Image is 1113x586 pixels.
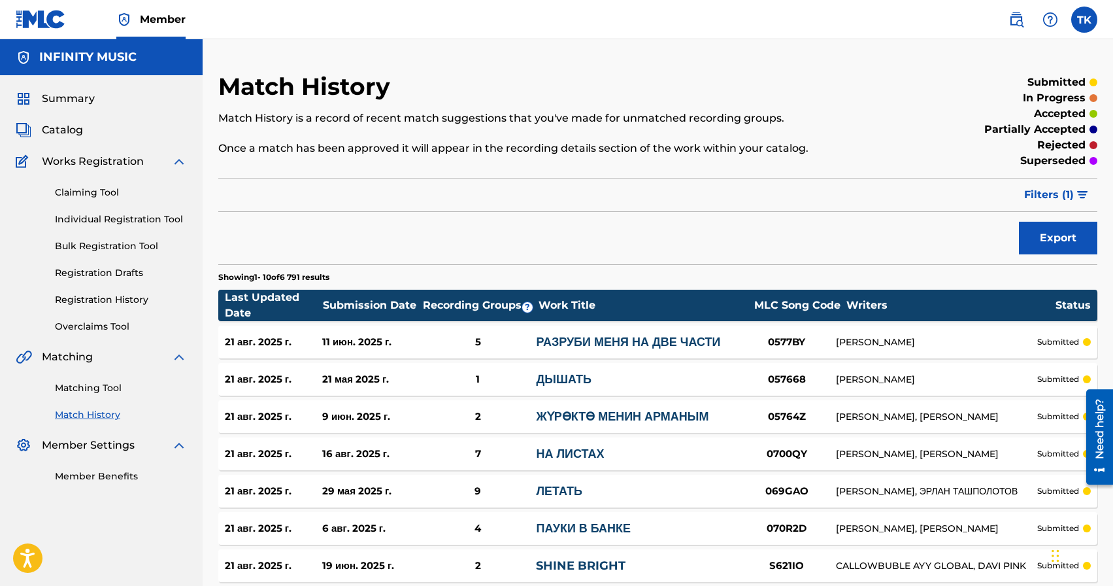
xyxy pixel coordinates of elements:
[322,521,420,536] div: 6 авг. 2025 г.
[55,239,187,253] a: Bulk Registration Tool
[218,141,895,156] p: Once a match has been approved it will appear in the recording details section of the work within...
[16,91,31,107] img: Summary
[420,484,537,499] div: 9
[846,298,1055,313] div: Writers
[16,50,31,65] img: Accounts
[420,521,537,536] div: 4
[225,559,322,574] div: 21 авг. 2025 г.
[1037,336,1079,348] p: submitted
[55,381,187,395] a: Matching Tool
[42,438,135,453] span: Member Settings
[39,50,137,65] h5: INFINITY MUSIC
[420,372,537,387] div: 1
[536,372,591,387] a: ДЫШАТЬ
[536,521,631,536] a: ПАУКИ В БАНКЕ
[16,122,31,138] img: Catalog
[55,470,187,483] a: Member Benefits
[225,372,322,387] div: 21 авг. 2025 г.
[55,320,187,334] a: Overclaims Tool
[420,335,537,350] div: 5
[16,122,83,138] a: CatalogCatalog
[1027,75,1086,90] p: submitted
[16,154,33,169] img: Works Registration
[539,298,748,313] div: Work Title
[738,484,836,499] div: 069GAO
[836,559,1037,573] div: CALLOWBUBLE AYY GLOBAL, DAVI PINK
[1071,7,1097,33] div: User Menu
[984,122,1086,137] p: partially accepted
[16,10,66,29] img: MLC Logo
[1008,12,1024,27] img: search
[1023,90,1086,106] p: in progress
[1037,7,1063,33] div: Help
[536,409,708,424] a: ЖҮРӨКТӨ МЕНИН АРМАНЫМ
[225,484,322,499] div: 21 авг. 2025 г.
[748,298,846,313] div: MLC Song Code
[1019,222,1097,254] button: Export
[420,559,537,574] div: 2
[225,335,322,350] div: 21 авг. 2025 г.
[140,12,186,27] span: Member
[16,91,95,107] a: SummarySummary
[1003,7,1029,33] a: Public Search
[738,521,836,536] div: 070R2D
[836,410,1037,424] div: [PERSON_NAME], [PERSON_NAME]
[322,335,420,350] div: 11 июн. 2025 г.
[1034,106,1086,122] p: accepted
[171,349,187,365] img: expand
[738,372,836,387] div: 057668
[738,559,836,574] div: S621IO
[55,293,187,307] a: Registration History
[171,438,187,453] img: expand
[1055,298,1091,313] div: Status
[738,335,836,350] div: 0577BY
[55,408,187,422] a: Match History
[218,72,397,101] h2: Match History
[225,521,322,536] div: 21 авг. 2025 г.
[322,447,420,462] div: 16 авг. 2025 г.
[836,336,1037,349] div: [PERSON_NAME]
[218,271,329,283] p: Showing 1 - 10 of 6 791 results
[55,213,187,226] a: Individual Registration Tool
[536,447,604,461] a: НА ЛИСТАХ
[42,349,93,365] span: Matching
[1052,536,1059,576] div: Перетащить
[42,91,95,107] span: Summary
[1037,137,1086,153] p: rejected
[1077,191,1088,199] img: filter
[836,447,1037,461] div: [PERSON_NAME], [PERSON_NAME]
[1042,12,1058,27] img: help
[225,447,322,462] div: 21 авг. 2025 г.
[1020,153,1086,169] p: superseded
[836,522,1037,536] div: [PERSON_NAME], [PERSON_NAME]
[1048,523,1113,586] iframe: Chat Widget
[1037,411,1079,422] p: submitted
[1016,179,1097,211] button: Filters (1)
[225,409,322,424] div: 21 авг. 2025 г.
[322,409,420,424] div: 9 июн. 2025 г.
[322,372,420,387] div: 21 мая 2025 г.
[323,298,421,313] div: Submission Date
[55,266,187,280] a: Registration Drafts
[738,409,836,424] div: 05764Z
[42,122,83,138] span: Catalog
[1037,448,1079,460] p: submitted
[836,373,1037,387] div: [PERSON_NAME]
[1037,373,1079,385] p: submitted
[421,298,539,313] div: Recording Groups
[1076,384,1113,489] iframe: Resource Center
[420,409,537,424] div: 2
[55,186,187,199] a: Claiming Tool
[322,484,420,499] div: 29 мая 2025 г.
[116,12,132,27] img: Top Rightsholder
[16,438,31,453] img: Member Settings
[536,335,720,349] a: РАЗРУБИ МЕНЯ НА ДВЕ ЧАСТИ
[225,290,323,321] div: Last Updated Date
[1024,187,1074,203] span: Filters ( 1 )
[1037,485,1079,497] p: submitted
[738,447,836,462] div: 0700QY
[1048,523,1113,586] div: Виджет чата
[522,302,533,313] span: ?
